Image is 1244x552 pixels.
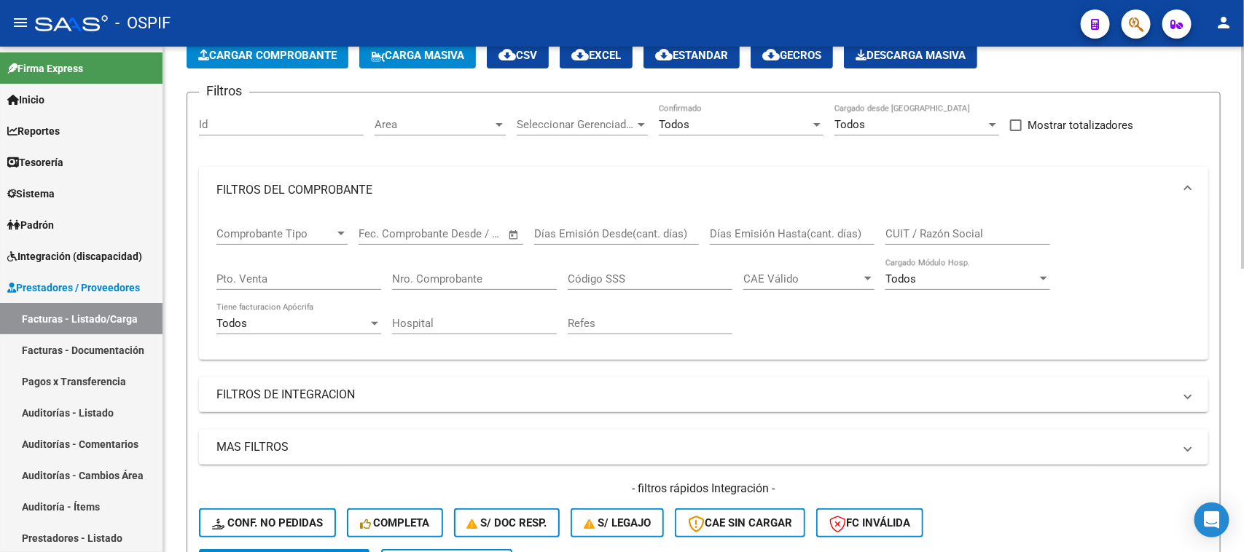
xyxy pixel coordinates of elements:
[216,387,1173,403] mat-panel-title: FILTROS DE INTEGRACION
[187,42,348,68] button: Cargar Comprobante
[655,49,728,62] span: Estandar
[517,118,635,131] span: Seleccionar Gerenciador
[829,516,910,529] span: FC Inválida
[1028,117,1133,134] span: Mostrar totalizadores
[7,217,54,233] span: Padrón
[675,508,805,537] button: CAE SIN CARGAR
[216,317,247,330] span: Todos
[199,377,1208,412] mat-expansion-panel-header: FILTROS DE INTEGRACION
[571,46,589,63] mat-icon: cloud_download
[560,42,633,68] button: EXCEL
[7,248,142,264] span: Integración (discapacidad)
[375,118,493,131] span: Area
[347,508,443,537] button: Completa
[199,430,1208,465] mat-expansion-panel-header: MAS FILTROS
[643,42,740,68] button: Estandar
[1194,502,1229,537] div: Open Intercom Messenger
[467,516,547,529] span: S/ Doc Resp.
[844,42,977,68] button: Descarga Masiva
[655,46,673,63] mat-icon: cloud_download
[359,227,418,240] input: Fecha inicio
[115,7,171,39] span: - OSPIF
[198,49,337,62] span: Cargar Comprobante
[844,42,977,68] app-download-masive: Descarga masiva de comprobantes (adjuntos)
[762,46,780,63] mat-icon: cloud_download
[199,481,1208,497] h4: - filtros rápidos Integración -
[199,508,336,537] button: Conf. no pedidas
[584,516,651,529] span: S/ legajo
[7,186,55,202] span: Sistema
[216,227,335,240] span: Comprobante Tipo
[7,280,140,296] span: Prestadores / Proveedores
[7,154,63,170] span: Tesorería
[751,42,833,68] button: Gecros
[816,508,923,537] button: FC Inválida
[199,213,1208,360] div: FILTROS DEL COMPROBANTE
[12,14,29,31] mat-icon: menu
[7,123,60,139] span: Reportes
[199,167,1208,213] mat-expansion-panel-header: FILTROS DEL COMPROBANTE
[571,49,621,62] span: EXCEL
[359,42,476,68] button: Carga Masiva
[454,508,560,537] button: S/ Doc Resp.
[834,118,865,131] span: Todos
[371,49,464,62] span: Carga Masiva
[360,516,430,529] span: Completa
[216,439,1173,455] mat-panel-title: MAS FILTROS
[571,508,664,537] button: S/ legajo
[743,272,861,285] span: CAE Válido
[487,42,549,68] button: CSV
[431,227,501,240] input: Fecha fin
[688,516,792,529] span: CAE SIN CARGAR
[659,118,689,131] span: Todos
[885,272,916,285] span: Todos
[1215,14,1232,31] mat-icon: person
[7,92,44,108] span: Inicio
[212,516,323,529] span: Conf. no pedidas
[199,81,249,101] h3: Filtros
[506,226,523,243] button: Open calendar
[498,46,516,63] mat-icon: cloud_download
[498,49,537,62] span: CSV
[216,182,1173,198] mat-panel-title: FILTROS DEL COMPROBANTE
[856,49,966,62] span: Descarga Masiva
[762,49,821,62] span: Gecros
[7,60,83,76] span: Firma Express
